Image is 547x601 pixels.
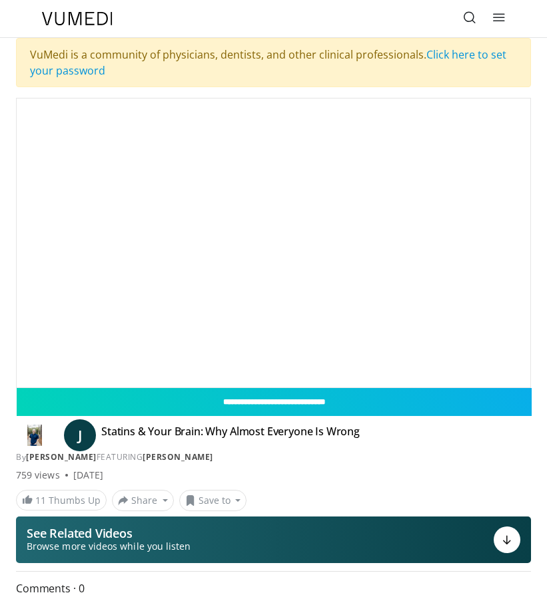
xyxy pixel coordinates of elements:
div: By FEATURING [16,451,531,463]
div: [DATE] [73,469,103,482]
button: Save to [179,490,247,511]
span: Browse more videos while you listen [27,540,191,553]
span: 11 [35,494,46,506]
p: See Related Videos [27,526,191,540]
a: [PERSON_NAME] [143,451,213,463]
a: [PERSON_NAME] [26,451,97,463]
video-js: Video Player [17,99,530,387]
a: J [64,419,96,451]
button: See Related Videos Browse more videos while you listen [16,516,531,563]
h4: Statins & Your Brain: Why Almost Everyone Is Wrong [101,425,360,446]
img: Dr. Jordan Rennicke [16,425,53,446]
a: 11 Thumbs Up [16,490,107,510]
img: VuMedi Logo [42,12,113,25]
div: VuMedi is a community of physicians, dentists, and other clinical professionals. [16,38,531,87]
span: Comments 0 [16,580,531,597]
button: Share [112,490,174,511]
span: 759 views [16,469,60,482]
